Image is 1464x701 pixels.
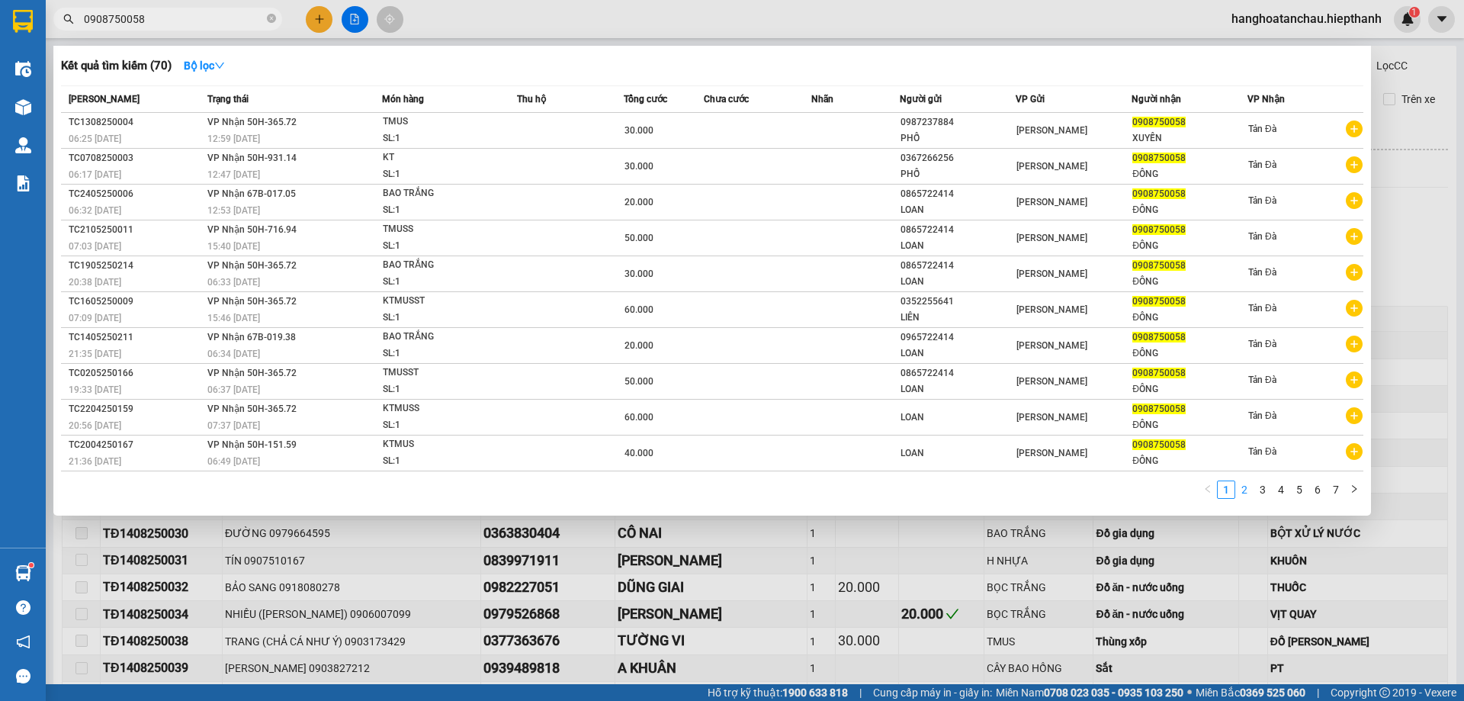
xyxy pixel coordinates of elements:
a: 1 [1218,481,1234,498]
span: notification [16,635,30,649]
div: KTMUSST [383,293,497,310]
span: 20:56 [DATE] [69,420,121,431]
span: Tản Đà [1248,231,1276,242]
span: [PERSON_NAME] [1016,304,1087,315]
div: ĐÔNG [1132,453,1247,469]
span: Người nhận [1132,94,1181,105]
sup: 1 [29,563,34,568]
span: 15:40 [DATE] [207,241,260,252]
div: SL: 1 [383,238,497,255]
div: SL: 1 [383,202,497,219]
span: VP Nhận 50H-365.72 [207,117,297,127]
li: 1 [1217,481,1235,499]
span: Tản Đà [1248,159,1276,170]
span: plus-circle [1346,336,1363,352]
div: TMUS [383,114,497,130]
div: 0367266256 [901,150,1015,166]
img: warehouse-icon [15,99,31,115]
div: BAO TRẮNG [383,257,497,274]
div: 0865722414 [901,222,1015,238]
span: VP Gửi [1016,94,1045,105]
span: Chưa cước [704,94,749,105]
span: plus-circle [1346,192,1363,209]
span: 0908750058 [1132,260,1186,271]
div: TC2105250011 [69,222,203,238]
span: 07:37 [DATE] [207,420,260,431]
span: Tản Đà [1248,375,1276,385]
button: left [1199,481,1217,499]
span: Tản Đà [1248,124,1276,134]
li: 4 [1272,481,1290,499]
button: Bộ lọcdown [172,53,237,78]
span: VP Nhận 50H-365.72 [207,296,297,307]
div: 0965722414 [901,330,1015,346]
span: VP Nhận 50H-365.72 [207,260,297,271]
li: Previous Page [1199,481,1217,499]
span: VP Nhận 67B-017.05 [207,188,296,199]
a: 2 [1236,481,1253,498]
span: plus-circle [1346,121,1363,137]
span: 06:32 [DATE] [69,205,121,216]
span: 30.000 [624,125,653,136]
span: 06:33 [DATE] [207,277,260,288]
span: 40.000 [624,448,653,458]
span: 21:36 [DATE] [69,456,121,467]
span: 06:37 [DATE] [207,384,260,395]
a: 3 [1254,481,1271,498]
span: VP Nhận 50H-151.59 [207,439,297,450]
span: Tản Đà [1248,303,1276,314]
span: 60.000 [624,304,653,315]
span: Trạng thái [207,94,249,105]
span: close-circle [267,14,276,23]
span: Nhãn [811,94,833,105]
a: 7 [1328,481,1344,498]
span: [PERSON_NAME] [1016,269,1087,279]
span: Tản Đà [1248,195,1276,206]
span: plus-circle [1346,407,1363,424]
div: SL: 1 [383,274,497,291]
span: Tản Đà [1248,267,1276,278]
div: ĐÔNG [1132,346,1247,362]
a: 4 [1273,481,1289,498]
div: KTMUS [383,436,497,453]
span: 06:25 [DATE] [69,133,121,144]
div: TC1905250214 [69,258,203,274]
div: LOAN [901,381,1015,397]
div: ĐÔNG [1132,238,1247,254]
img: warehouse-icon [15,61,31,77]
span: 21:35 [DATE] [69,349,121,359]
strong: Bộ lọc [184,59,225,72]
span: 12:47 [DATE] [207,169,260,180]
span: 19:33 [DATE] [69,384,121,395]
div: TC2405250006 [69,186,203,202]
li: Next Page [1345,481,1363,499]
div: 0987237884 [901,114,1015,130]
div: KT [383,150,497,166]
div: SL: 1 [383,130,497,147]
div: ĐÔNG [1132,166,1247,182]
div: TC1308250004 [69,114,203,130]
span: 20.000 [624,340,653,351]
div: 0865722414 [901,186,1015,202]
div: LOAN [901,202,1015,218]
div: LOAN [901,238,1015,254]
span: [PERSON_NAME] [1016,125,1087,136]
span: [PERSON_NAME] [1016,448,1087,458]
span: [PERSON_NAME] [1016,340,1087,351]
span: 12:59 [DATE] [207,133,260,144]
button: right [1345,481,1363,499]
span: [PERSON_NAME] [1016,376,1087,387]
div: BAO TRẮNG [383,329,497,346]
span: 0908750058 [1132,332,1186,342]
div: TC1405250211 [69,330,203,346]
span: 06:34 [DATE] [207,349,260,359]
img: warehouse-icon [15,565,31,581]
span: plus-circle [1346,228,1363,245]
div: ĐÔNG [1132,417,1247,433]
img: logo-vxr [13,10,33,33]
a: 5 [1291,481,1308,498]
a: 6 [1309,481,1326,498]
span: 0908750058 [1132,153,1186,163]
div: PHỐ [901,166,1015,182]
div: TC2204250159 [69,401,203,417]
